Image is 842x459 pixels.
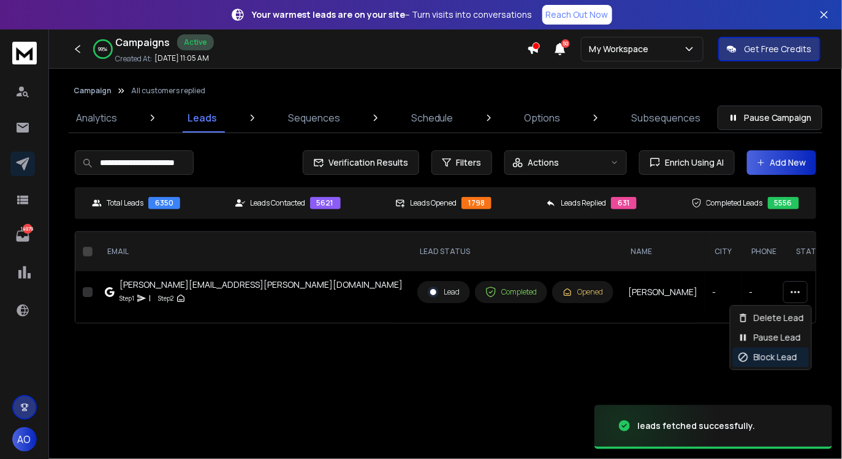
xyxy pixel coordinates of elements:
[177,34,214,50] div: Active
[76,110,117,125] p: Analytics
[718,106,822,130] button: Pause Campaign
[119,279,403,291] div: [PERSON_NAME][EMAIL_ADDRESS][PERSON_NAME][DOMAIN_NAME]
[12,427,37,452] button: AO
[181,103,225,133] a: Leads
[69,103,124,133] a: Analytics
[718,37,821,61] button: Get Free Credits
[611,197,637,209] div: 631
[589,43,653,55] p: My Workspace
[621,271,705,313] td: [PERSON_NAME]
[97,232,410,271] th: EMAIL
[310,197,341,209] div: 5621
[149,292,151,304] p: |
[744,43,812,55] p: Get Free Credits
[561,39,570,48] span: 50
[457,156,482,169] span: Filters
[252,9,406,20] strong: Your warmest leads are on your site
[528,156,559,169] p: Actions
[107,198,143,208] p: Total Leads
[131,86,205,96] p: All customers replied
[542,5,612,25] a: Reach Out Now
[517,103,567,133] a: Options
[410,232,621,271] th: LEAD STATUS
[115,54,152,64] p: Created At:
[768,197,799,209] div: 5556
[411,110,453,125] p: Schedule
[754,312,804,324] p: Delete Lead
[23,224,32,234] p: 14979
[115,35,170,50] h1: Campaigns
[563,287,603,297] div: Opened
[188,110,218,125] p: Leads
[250,198,305,208] p: Leads Contacted
[705,232,741,271] th: city
[148,197,180,209] div: 6350
[12,42,37,64] img: logo
[485,287,537,298] div: Completed
[524,110,560,125] p: Options
[786,232,830,271] th: state
[288,110,340,125] p: Sequences
[10,224,35,249] a: 14979
[621,232,705,271] th: NAME
[631,110,700,125] p: Subsequences
[747,150,816,175] button: Add New
[252,9,533,21] p: – Turn visits into conversations
[410,198,457,208] p: Leads Opened
[754,331,801,344] p: Pause Lead
[281,103,347,133] a: Sequences
[74,86,112,96] button: Campaign
[637,420,755,432] div: leads fetched successfully.
[158,292,173,304] p: Step 2
[546,9,609,21] p: Reach Out Now
[741,232,786,271] th: Phone
[154,53,209,63] p: [DATE] 11:05 AM
[624,103,708,133] a: Subsequences
[661,156,724,169] span: Enrich Using AI
[461,197,491,209] div: 1798
[705,271,741,313] td: -
[561,198,606,208] p: Leads Replied
[303,150,419,175] button: Verification Results
[707,198,763,208] p: Completed Leads
[431,150,492,175] button: Filters
[99,45,108,53] p: 99 %
[404,103,461,133] a: Schedule
[639,150,735,175] button: Enrich Using AI
[324,156,409,169] span: Verification Results
[428,287,460,298] div: Lead
[119,292,134,304] p: Step 1
[754,351,797,363] p: Block Lead
[741,271,786,313] td: -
